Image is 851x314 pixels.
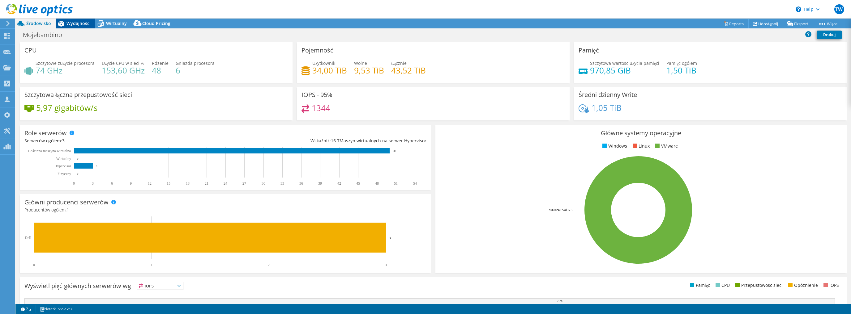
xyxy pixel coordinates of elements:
[268,263,270,267] text: 2
[817,31,842,39] a: Drukuj
[666,60,697,66] span: Pamięć ogółem
[73,181,75,186] text: 0
[176,67,215,74] h4: 6
[592,104,622,111] h4: 1,05 TiB
[176,60,215,66] span: Gniazda procesora
[17,305,36,313] a: 2
[834,4,844,14] span: TW
[24,199,109,206] h3: Główni producenci serwerów
[714,282,730,289] li: CPU
[601,143,627,149] li: Windows
[385,263,387,267] text: 3
[24,47,37,54] h3: CPU
[391,60,407,66] span: Łącznie
[394,181,398,186] text: 51
[356,181,360,186] text: 45
[796,6,801,12] svg: \n
[33,263,35,267] text: 0
[26,20,51,26] span: Środowisko
[579,47,599,54] h3: Pamięć
[102,67,145,74] h4: 153,60 GHz
[142,20,170,26] span: Cloud Pricing
[301,47,333,54] h3: Pojemność
[36,104,97,111] h4: 5,97 gigabitów/s
[66,207,69,213] span: 1
[62,138,65,144] span: 3
[36,305,76,313] a: Notatki projektu
[150,263,152,267] text: 1
[54,164,71,168] text: Hypervisor
[242,181,246,186] text: 27
[560,207,572,212] tspan: ESXi 6.5
[28,149,71,153] text: Gościnna maszyna wirtualna
[137,282,183,290] span: IOPS
[66,20,91,26] span: Wydajności
[102,60,144,66] span: Użycie CPU w sieci %
[440,130,842,136] h3: Główne systemy operacyjne
[312,67,347,74] h4: 34,00 TiB
[748,19,783,28] a: Udostępnij
[312,60,335,66] span: Użytkownik
[24,91,132,98] h3: Szczytowa łączna przepustowość sieci
[25,236,31,240] text: Dell
[787,282,818,289] li: Opóźnienie
[783,19,813,28] a: Eksport
[391,67,426,74] h4: 43,52 TiB
[354,60,367,66] span: Wolne
[719,19,749,28] a: Reports
[631,143,650,149] li: Linux
[92,181,94,186] text: 3
[579,91,637,98] h3: Średni dzienny Write
[77,172,79,175] text: 0
[375,181,379,186] text: 48
[186,181,190,186] text: 18
[106,20,127,26] span: Wirtualny
[36,67,95,74] h4: 74 GHz
[354,67,384,74] h4: 9,53 TiB
[312,105,330,111] h4: 1344
[280,181,284,186] text: 33
[734,282,783,289] li: Przepustowość sieci
[167,181,170,186] text: 15
[393,149,396,153] text: 50
[24,207,426,213] h4: Producentów ogółem:
[813,19,843,28] a: Więcej
[36,60,95,66] span: Szczytowe zużycie procesora
[590,60,659,66] span: Szczytowa wartość użycia pamięci
[24,137,225,144] div: Serwerów ogółem:
[96,165,97,168] text: 3
[688,282,710,289] li: Pamięć
[56,157,71,161] text: Wirtualny
[822,282,839,289] li: IOPS
[24,130,67,136] h3: Role serwerów
[224,181,227,186] text: 24
[152,67,169,74] h4: 48
[205,181,208,186] text: 21
[58,172,71,176] text: Fizyczny
[130,181,132,186] text: 9
[331,138,340,144] span: 16.7
[225,137,426,144] div: Wskaźnik: Maszyn wirtualnych na serwer Hypervisor
[299,181,303,186] text: 36
[666,67,697,74] h4: 1,50 TiB
[389,236,391,240] text: 3
[77,157,79,160] text: 0
[557,299,563,303] text: 70%
[337,181,341,186] text: 42
[148,181,152,186] text: 12
[301,91,332,98] h3: IOPS - 95%
[152,60,169,66] span: Rdzenie
[549,207,560,212] tspan: 100.0%
[413,181,417,186] text: 54
[262,181,265,186] text: 30
[111,181,113,186] text: 6
[590,67,659,74] h4: 970,85 GiB
[20,31,72,38] h1: Mojebambino
[654,143,678,149] li: VMware
[318,181,322,186] text: 39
